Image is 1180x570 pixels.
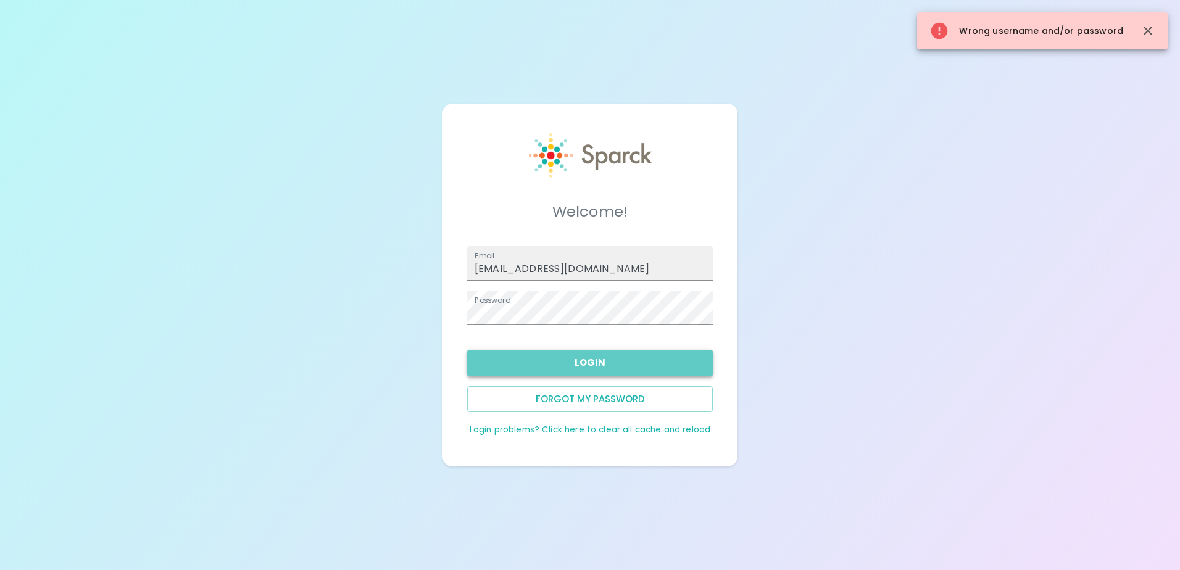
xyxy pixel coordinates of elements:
[467,386,713,412] button: Forgot my password
[475,250,494,261] label: Email
[475,295,510,305] label: Password
[467,350,713,376] button: Login
[467,202,713,221] h5: Welcome!
[529,133,652,178] img: Sparck logo
[470,424,710,436] a: Login problems? Click here to clear all cache and reload
[929,16,1123,46] div: Wrong username and/or password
